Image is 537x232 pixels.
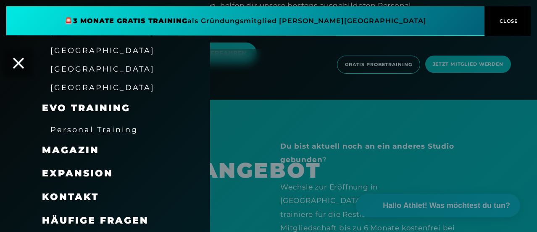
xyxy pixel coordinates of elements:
button: CLOSE [484,6,531,36]
span: CLOSE [498,17,518,25]
a: [GEOGRAPHIC_DATA] [50,64,155,74]
span: [GEOGRAPHIC_DATA] [50,64,155,73]
a: [GEOGRAPHIC_DATA] [50,45,155,55]
span: [GEOGRAPHIC_DATA] [50,46,155,55]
